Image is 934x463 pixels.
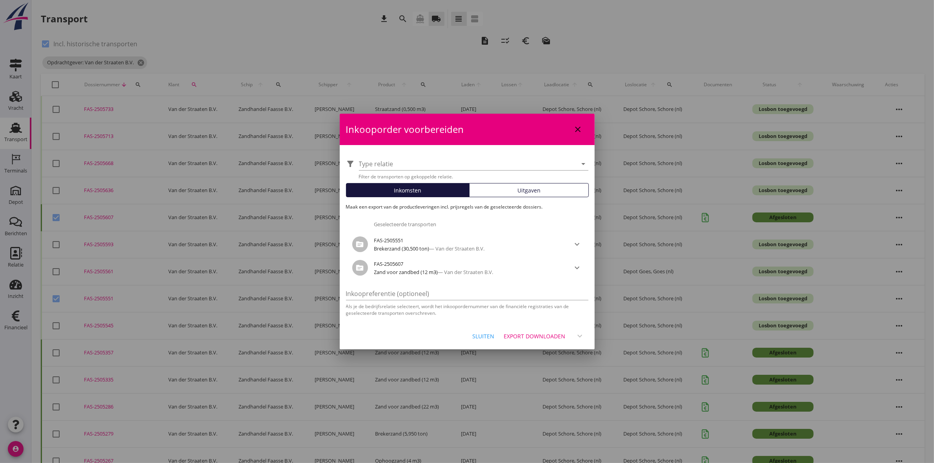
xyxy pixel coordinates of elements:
[501,329,569,343] button: Export downloaden
[368,217,588,232] div: Geselecteerde transporten
[394,186,421,194] span: Inkomsten
[469,183,589,197] button: Uitgaven
[573,263,582,272] i: keyboard_arrow_down
[346,303,588,316] div: Als je de bedrijfsrelatie selecteert, wordt het inkoopordernummer van de financiële registraties ...
[573,240,582,249] i: keyboard_arrow_down
[374,245,430,252] span: Brekerzand (30,500 ton)
[466,329,501,343] button: Sluiten
[517,186,541,194] span: Uitgaven
[374,269,438,276] span: Zand voor zandbed (12 m3)
[346,287,588,300] input: Inkoopreferentie (optioneel)
[374,236,560,245] div: FAS-2505551
[346,203,588,211] p: Maak een export van de productleveringen incl. prijsregels van de geselecteerde dossiers.
[359,173,588,180] div: Filter de transporten op gekoppelde relatie.
[574,125,583,134] i: close
[340,114,595,145] div: Inkooporder voorbereiden
[504,332,566,340] div: Export downloaden
[579,159,588,169] i: arrow_drop_down
[346,159,355,169] i: filter_alt
[374,259,560,269] div: FAS-2505607
[346,183,470,197] button: Inkomsten
[473,332,495,340] div: Sluiten
[374,269,560,276] div: — Van der Straaten B.V.
[374,245,560,253] div: — Van der Straaten B.V.
[352,236,368,252] i: source
[352,260,368,276] i: source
